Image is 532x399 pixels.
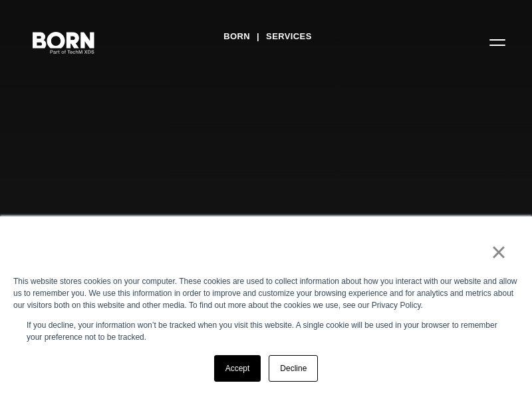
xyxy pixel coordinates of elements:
a: BORN [223,27,250,47]
a: Accept [214,355,261,382]
a: Services [266,27,312,47]
button: Open [481,28,513,56]
a: Decline [269,355,318,382]
a: × [491,235,507,269]
p: If you decline, your information won’t be tracked when you visit this website. A single cookie wi... [27,319,505,343]
div: This website stores cookies on your computer. These cookies are used to collect information about... [13,275,519,311]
